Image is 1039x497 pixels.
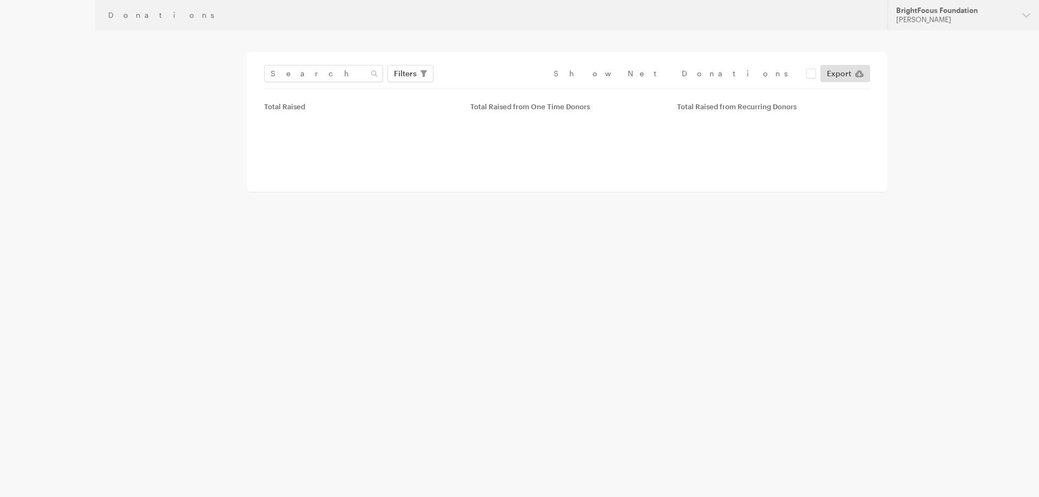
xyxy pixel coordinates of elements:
[264,65,383,82] input: Search Name & Email
[896,15,1014,24] div: [PERSON_NAME]
[896,6,1014,15] div: BrightFocus Foundation
[387,65,433,82] button: Filters
[470,102,663,111] div: Total Raised from One Time Donors
[820,65,870,82] a: Export
[264,102,457,111] div: Total Raised
[394,67,417,80] span: Filters
[827,67,851,80] span: Export
[677,102,870,111] div: Total Raised from Recurring Donors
